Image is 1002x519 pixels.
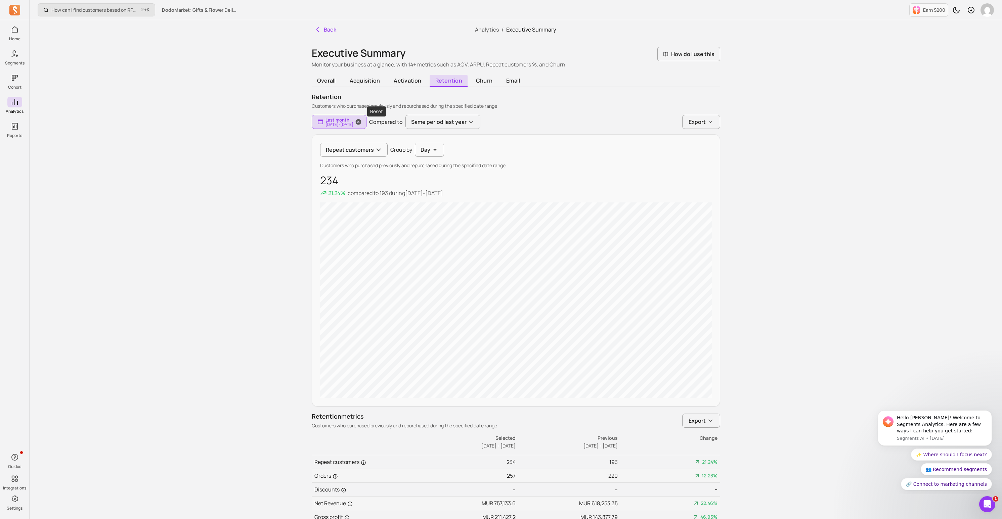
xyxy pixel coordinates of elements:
td: Discounts [312,483,414,497]
p: Selected [414,435,516,441]
a: Analytics [475,26,499,33]
kbd: ⌘ [141,6,144,14]
span: -- [715,486,717,493]
span: + [141,6,149,13]
p: Last month [325,117,353,123]
iframe: Intercom notifications message [868,404,1002,494]
button: Same period last year [405,115,480,129]
iframe: Intercom live chat [979,496,995,512]
p: Customers who purchased previously and repurchased during the specified date range [320,162,712,169]
span: activation [388,75,427,86]
p: Retention metrics [312,412,497,421]
button: How can I find customers based on RFM and lifecycle stages?⌘+K [38,3,155,16]
button: How do I use this [657,47,720,61]
p: Integrations [3,485,26,491]
td: Repeat customers [312,455,414,469]
button: Back [312,23,339,36]
span: Export [689,118,706,126]
td: Net Revenue [312,497,414,510]
span: 21.24% [702,459,717,465]
button: Last month[DATE]-[DATE] [312,115,366,129]
button: Guides [7,451,22,471]
span: email [501,75,526,86]
p: retention [312,92,720,101]
p: Settings [7,506,23,511]
span: [DATE] - [DATE] [583,442,618,449]
p: Change [618,435,717,441]
td: 257 [414,469,516,483]
p: Monitor your business at a glance, with 14+ metrics such as AOV, ARPU, Repeat customers %, and Ch... [312,60,567,68]
td: -- [414,483,516,497]
span: 22.46% [701,500,717,507]
p: Guides [8,464,21,469]
p: Segments [5,60,25,66]
p: Customers who purchased previously and repurchased during the specified date range [312,103,720,109]
button: Toggle dark mode [950,3,963,17]
td: 234 [414,455,516,469]
p: Home [9,36,20,42]
p: Cohort [8,85,21,90]
p: Group by [390,146,412,154]
td: MUR 618,253.35 [516,497,618,510]
td: -- [516,483,618,497]
span: 193 [380,189,388,197]
p: Reports [7,133,22,138]
p: [DATE] - [DATE] [325,123,353,127]
p: 234 [320,174,712,186]
td: Orders [312,469,414,483]
button: Earn $200 [909,3,948,17]
button: Repeat customers [320,143,388,157]
td: MUR 757,133.6 [414,497,516,510]
span: acquisition [344,75,386,86]
p: How can I find customers based on RFM and lifecycle stages? [51,7,138,13]
p: compared to during [DATE] - [DATE] [348,189,443,197]
span: 12.23% [702,472,717,479]
p: Compared to [369,118,403,126]
td: 193 [516,455,618,469]
p: Previous [516,435,618,441]
span: overall [312,75,342,86]
canvas: chart [320,202,712,398]
p: 21.24% [328,189,345,197]
button: Export [682,115,720,129]
img: avatar [981,3,994,17]
span: 1 [993,496,998,502]
button: DodoMarket: Gifts & Flower Delivery [GEOGRAPHIC_DATA] [158,4,242,16]
td: 229 [516,469,618,483]
span: Export [689,417,706,425]
span: retention [430,75,468,87]
h1: Executive Summary [312,47,567,59]
p: Analytics [6,109,24,114]
button: Day [415,143,444,157]
span: / [499,26,506,33]
button: Export [682,414,720,428]
p: Customers who purchased previously and repurchased during the specified date range [312,422,497,429]
span: [DATE] - [DATE] [481,442,516,449]
span: churn [470,75,498,86]
p: Earn $200 [923,7,945,13]
kbd: K [147,7,149,13]
span: DodoMarket: Gifts & Flower Delivery [GEOGRAPHIC_DATA] [162,7,238,13]
span: Executive Summary [506,26,556,33]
